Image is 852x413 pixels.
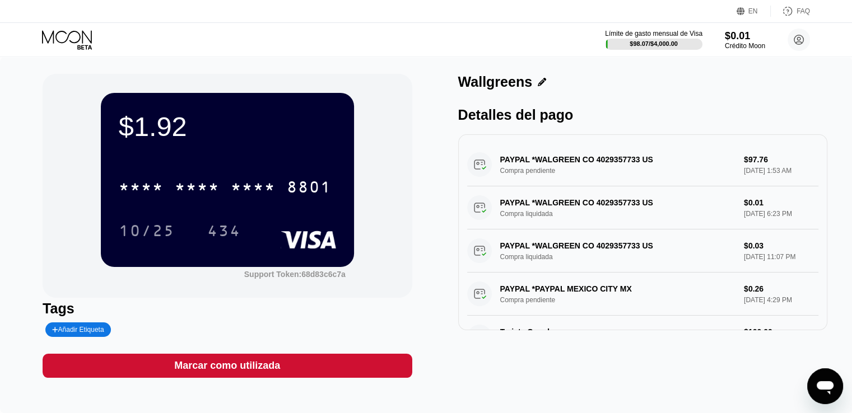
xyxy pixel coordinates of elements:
div: 434 [199,217,249,245]
div: 10/25 [119,223,175,241]
div: $1.92 [119,111,336,142]
div: $0.01Crédito Moon [725,30,765,50]
div: Support Token:68d83c6c7a [244,270,346,279]
div: $0.01 [725,30,765,42]
div: Tags [43,301,412,317]
div: Marcar como utilizada [174,359,280,372]
div: FAQ [797,7,810,15]
div: EN [737,6,771,17]
div: 8801 [287,180,332,198]
div: Añadir Etiqueta [45,322,111,337]
div: FAQ [771,6,810,17]
div: Límite de gasto mensual de Visa$98.07/$4,000.00 [605,30,702,50]
div: Marcar como utilizada [43,354,412,378]
div: Límite de gasto mensual de Visa [605,30,702,37]
div: $98.07 / $4,000.00 [630,40,678,47]
div: Support Token: 68d83c6c7a [244,270,346,279]
div: EN [748,7,758,15]
div: Detalles del pago [458,107,827,123]
div: Wallgreens [458,74,532,90]
div: Añadir Etiqueta [52,326,104,334]
div: 434 [207,223,241,241]
div: Crédito Moon [725,42,765,50]
iframe: Botón para iniciar la ventana de mensajería, conversación en curso [807,368,843,404]
div: 10/25 [110,217,183,245]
